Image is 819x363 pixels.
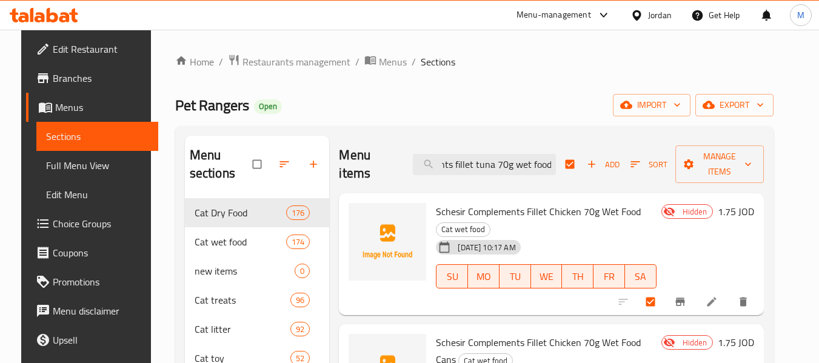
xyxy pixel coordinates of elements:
[516,8,591,22] div: Menu-management
[695,94,774,116] button: export
[53,42,149,56] span: Edit Restaurant
[718,334,754,351] h6: 1.75 JOD
[26,35,158,64] a: Edit Restaurant
[185,315,330,344] div: Cat litter92
[567,268,589,285] span: TH
[291,295,309,306] span: 96
[53,216,149,231] span: Choice Groups
[195,322,290,336] span: Cat litter
[195,235,286,249] span: Cat wet food
[706,296,720,308] a: Edit menu item
[562,264,593,288] button: TH
[185,285,330,315] div: Cat treats96
[295,264,310,278] div: items
[584,155,623,174] button: Add
[536,268,558,285] span: WE
[300,151,329,178] button: Add section
[190,146,253,182] h2: Menu sections
[36,151,158,180] a: Full Menu View
[185,198,330,227] div: Cat Dry Food176
[639,290,664,313] span: Select to update
[413,154,556,175] input: search
[678,337,712,348] span: Hidden
[185,256,330,285] div: new items0
[678,206,712,218] span: Hidden
[587,158,620,172] span: Add
[175,92,249,119] span: Pet Rangers
[339,146,398,182] h2: Menu items
[246,153,271,176] span: Select all sections
[295,265,309,277] span: 0
[500,264,531,288] button: TU
[185,227,330,256] div: Cat wet food174
[453,242,520,253] span: [DATE] 10:17 AM
[364,54,407,70] a: Menus
[287,207,309,219] span: 176
[504,268,526,285] span: TU
[287,236,309,248] span: 174
[254,101,282,112] span: Open
[421,55,455,69] span: Sections
[53,275,149,289] span: Promotions
[468,264,500,288] button: MO
[558,153,584,176] span: Select section
[46,158,149,173] span: Full Menu View
[26,93,158,122] a: Menus
[195,264,295,278] span: new items
[627,155,670,174] button: Sort
[228,54,350,70] a: Restaurants management
[730,288,759,315] button: delete
[436,264,468,288] button: SU
[613,94,690,116] button: import
[630,158,667,172] span: Sort
[436,202,641,221] span: Schesir Complements Fillet Chicken 70g Wet Food
[254,99,282,114] div: Open
[593,264,625,288] button: FR
[46,187,149,202] span: Edit Menu
[379,55,407,69] span: Menus
[623,98,681,113] span: import
[36,122,158,151] a: Sections
[26,325,158,355] a: Upsell
[26,238,158,267] a: Coupons
[219,55,223,69] li: /
[797,8,804,22] span: M
[436,222,490,236] span: Cat wet food
[175,54,774,70] nav: breadcrumb
[271,151,300,178] span: Sort sections
[46,129,149,144] span: Sections
[26,209,158,238] a: Choice Groups
[286,235,310,249] div: items
[630,268,652,285] span: SA
[705,98,764,113] span: export
[53,304,149,318] span: Menu disclaimer
[286,205,310,220] div: items
[26,64,158,93] a: Branches
[290,322,310,336] div: items
[195,205,286,220] span: Cat Dry Food
[648,8,672,22] div: Jordan
[412,55,416,69] li: /
[436,222,490,237] div: Cat wet food
[584,155,623,174] span: Add item
[26,267,158,296] a: Promotions
[349,203,426,281] img: Schesir Complements Fillet Chicken 70g Wet Food
[473,268,495,285] span: MO
[667,288,696,315] button: Branch-specific-item
[55,100,149,115] span: Menus
[598,268,620,285] span: FR
[625,264,657,288] button: SA
[685,149,754,179] span: Manage items
[355,55,359,69] li: /
[718,203,754,220] h6: 1.75 JOD
[531,264,563,288] button: WE
[675,145,764,183] button: Manage items
[195,293,290,307] span: Cat treats
[53,71,149,85] span: Branches
[175,55,214,69] a: Home
[36,180,158,209] a: Edit Menu
[441,268,463,285] span: SU
[242,55,350,69] span: Restaurants management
